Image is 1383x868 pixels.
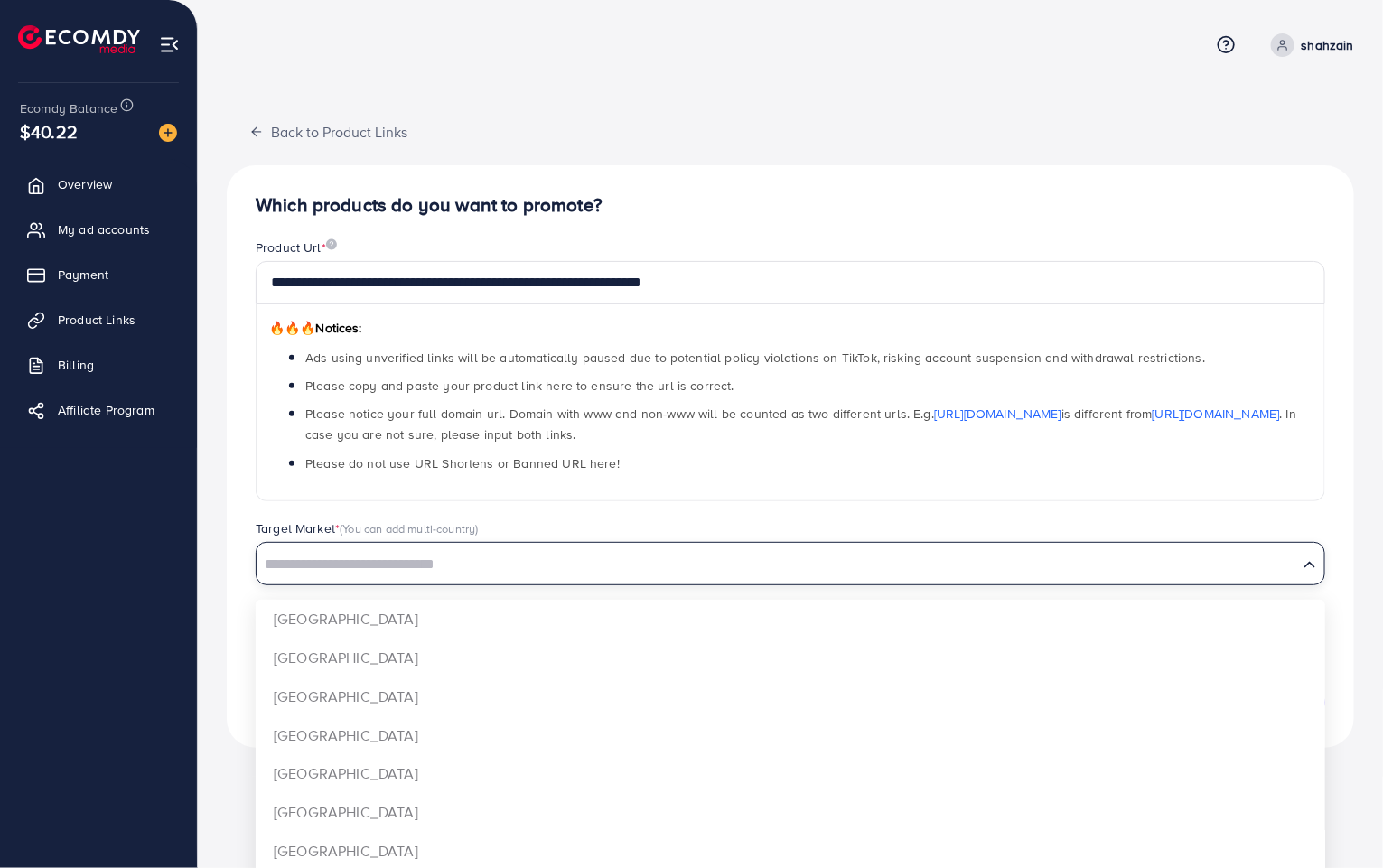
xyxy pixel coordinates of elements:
[340,520,478,537] span: (You can add multi-country)
[1264,33,1354,57] a: shahzain
[20,118,78,145] span: $40.22
[1269,694,1307,712] span: Submit
[1306,787,1369,854] iframe: Chat
[269,319,315,337] span: 🔥🔥🔥
[18,25,140,53] img: logo
[256,194,1325,217] h4: Which products do you want to promote?
[14,392,183,428] a: Affiliate Program
[305,377,734,395] span: Please copy and paste your product link here to ensure the url is correct.
[58,311,135,329] span: Product Links
[58,220,150,238] span: My ad accounts
[256,238,337,257] label: Product Url
[256,542,1325,585] div: Search for option
[159,34,180,55] img: menu
[20,99,117,117] span: Ecomdy Balance
[1153,405,1280,423] a: [URL][DOMAIN_NAME]
[58,266,108,284] span: Payment
[326,238,337,250] img: image
[256,519,479,537] label: Target Market
[58,356,94,374] span: Billing
[256,621,1325,665] p: *Note: If you use unverified product links, the Ecomdy system will notify the support team to rev...
[305,454,620,472] span: Please do not use URL Shortens or Banned URL here!
[269,319,362,337] span: Notices:
[934,405,1061,423] a: [URL][DOMAIN_NAME]
[227,112,430,151] button: Back to Product Links
[1302,34,1354,56] p: shahzain
[58,401,154,419] span: Affiliate Program
[14,166,183,202] a: Overview
[1251,686,1325,719] button: Submit
[159,124,177,142] img: image
[14,257,183,293] a: Payment
[305,405,1296,443] span: Please notice your full domain url. Domain with www and non-www will be counted as two different ...
[58,175,112,193] span: Overview
[258,551,1296,579] input: Search for option
[305,349,1205,367] span: Ads using unverified links will be automatically paused due to potential policy violations on Tik...
[14,302,183,338] a: Product Links
[14,347,183,383] a: Billing
[14,211,183,247] a: My ad accounts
